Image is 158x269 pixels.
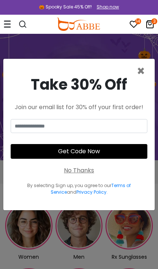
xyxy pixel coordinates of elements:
[11,144,147,159] button: Get Code Now
[64,166,94,175] div: No Thanks
[151,18,157,24] i: 3
[51,182,131,195] a: Terms of Service
[137,62,145,80] span: ×
[57,18,100,31] img: abbeglasses.com
[146,21,154,30] a: 3
[39,4,92,10] div: 🎃 Spooky Sale 45% Off!
[129,21,138,30] a: 14
[137,65,145,78] button: Close
[11,182,147,196] div: By selecting Sign up, you agree to our and .
[93,4,119,10] a: Shop now
[97,4,119,10] div: Shop now
[76,189,107,195] a: Privacy Policy
[11,73,147,96] div: Take 30% Off
[11,103,147,112] div: Join our email list for 30% off your first order!
[135,18,141,24] i: 14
